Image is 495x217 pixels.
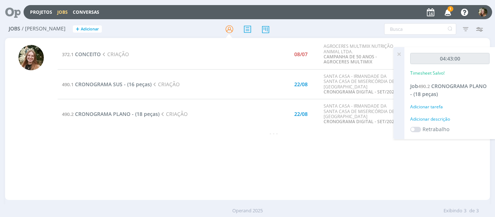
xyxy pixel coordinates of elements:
span: Adicionar [81,27,99,32]
span: 372.1 [62,51,74,58]
span: 490.2 [62,111,74,117]
span: CRIAÇÃO [101,51,129,58]
div: 22/08 [294,82,308,87]
span: 3 [476,207,479,214]
button: L [478,6,488,18]
label: Retrabalho [423,125,449,133]
img: L [478,8,487,17]
span: 490.2 [418,83,430,89]
span: CRONOGRAMA PLANO - (18 peças) [410,83,487,97]
a: CRONOGRAMA DIGITAL - SET/2025 [324,89,397,95]
button: Projetos [28,9,54,15]
span: Exibindo [444,207,462,214]
span: Jobs [9,26,20,32]
div: Adicionar descrição [410,116,490,122]
a: 372.1CONCEITO [62,51,101,58]
span: / [PERSON_NAME] [22,26,66,32]
button: Conversas [71,9,101,15]
span: CONCEITO [75,51,101,58]
p: Timesheet Salvo! [410,70,445,76]
a: CRONOGRAMA DIGITAL - SET/2025 [324,118,397,125]
div: Adicionar tarefa [410,104,490,110]
span: CRIAÇÃO [151,81,180,88]
span: 490.1 [62,81,74,88]
span: CRIAÇÃO [159,110,188,117]
span: CRONOGRAMA SUS - (16 peças) [75,81,151,88]
img: L [18,45,44,70]
div: - - - [58,129,490,137]
div: AGROCERES MULTIMIX NUTRIÇÃO ANIMAL LTDA. [324,44,398,65]
a: CAMPANHA DE 50 ANOS - AGROCERES MULTIMIX [324,54,377,65]
button: 1 [440,6,455,19]
a: 490.1CRONOGRAMA SUS - (16 peças) [62,81,151,88]
span: 1 [448,6,453,12]
span: 3 [464,207,466,214]
a: Jobs [57,9,68,15]
button: Jobs [55,9,70,15]
input: Busca [384,23,456,35]
div: 22/08 [294,112,308,117]
a: 490.2CRONOGRAMA PLANO - (18 peças) [62,110,159,117]
div: 08/07 [294,52,308,57]
a: Job490.2CRONOGRAMA PLANO - (18 peças) [410,83,487,97]
button: +Adicionar [73,25,102,33]
span: de [469,207,475,214]
div: SANTA CASA - IRMANDADE DA SANTA CASA DE MISERICÓRDIA DE [GEOGRAPHIC_DATA] [324,104,398,125]
span: + [76,25,79,33]
a: Projetos [30,9,52,15]
div: SANTA CASA - IRMANDADE DA SANTA CASA DE MISERICÓRDIA DE [GEOGRAPHIC_DATA] [324,74,398,95]
span: CRONOGRAMA PLANO - (18 peças) [75,110,159,117]
a: Conversas [73,9,99,15]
